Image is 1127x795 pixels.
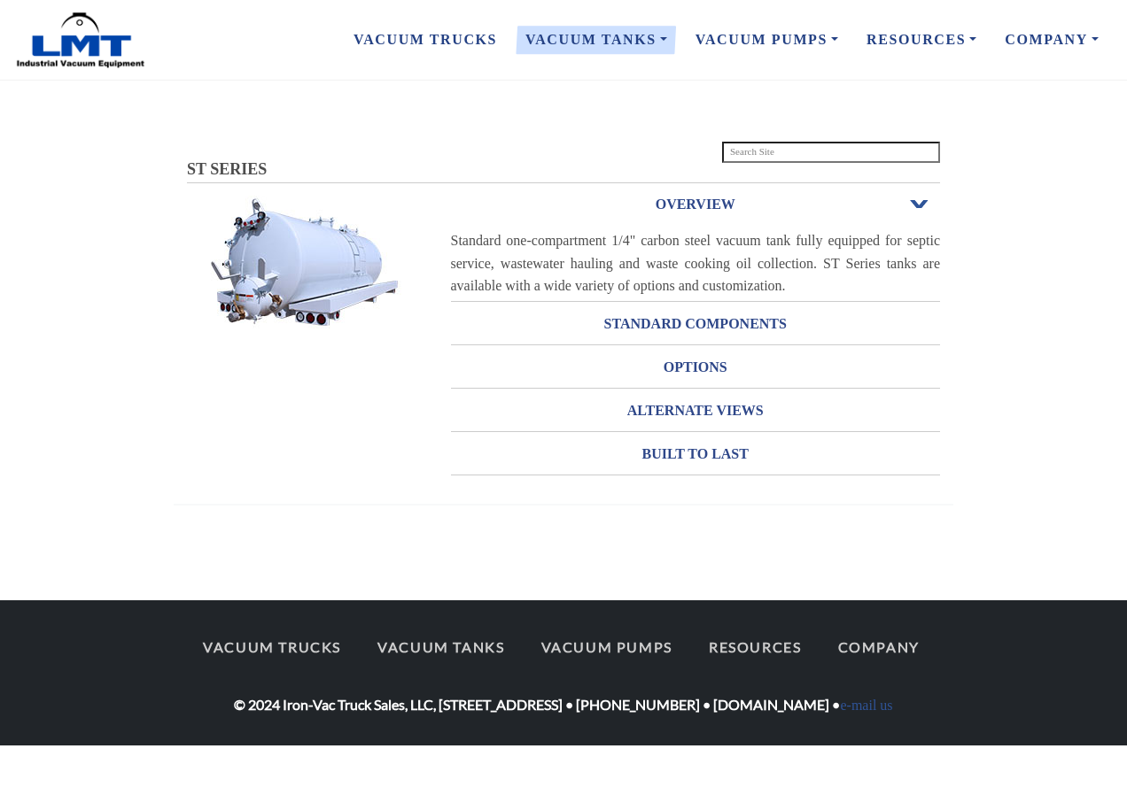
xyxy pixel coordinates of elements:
a: Vacuum Trucks [339,21,511,58]
a: Vacuum Pumps [525,629,688,666]
a: OPTIONS [451,346,941,388]
h3: OVERVIEW [451,190,941,219]
a: Resources [852,21,991,58]
a: Vacuum Tanks [361,629,520,666]
a: Vacuum Trucks [187,629,357,666]
a: Vacuum Tanks [511,21,681,58]
a: Resources [693,629,818,666]
a: ALTERNATE VIEWS [451,390,941,431]
a: Vacuum Pumps [681,21,852,58]
span: ST SERIES [187,160,267,178]
img: LMT [14,12,147,69]
a: Company [991,21,1113,58]
span: Open or Close [908,198,931,211]
img: Stacks Image 9449 [189,196,419,328]
a: OVERVIEWOpen or Close [451,183,941,225]
div: Standard one-compartment 1/4" carbon steel vacuum tank fully equipped for septic service, wastewa... [451,229,941,297]
div: © 2024 Iron-Vac Truck Sales, LLC, [STREET_ADDRESS] • [PHONE_NUMBER] • [DOMAIN_NAME] • [174,629,953,717]
h3: STANDARD COMPONENTS [451,310,941,338]
a: e-mail us [840,698,892,713]
a: BUILT TO LAST [451,433,941,475]
h3: BUILT TO LAST [451,440,941,468]
input: Search Site [722,142,941,163]
a: Company [822,629,936,666]
a: STANDARD COMPONENTS [451,303,941,344]
h3: OPTIONS [451,353,941,382]
h3: ALTERNATE VIEWS [451,397,941,425]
